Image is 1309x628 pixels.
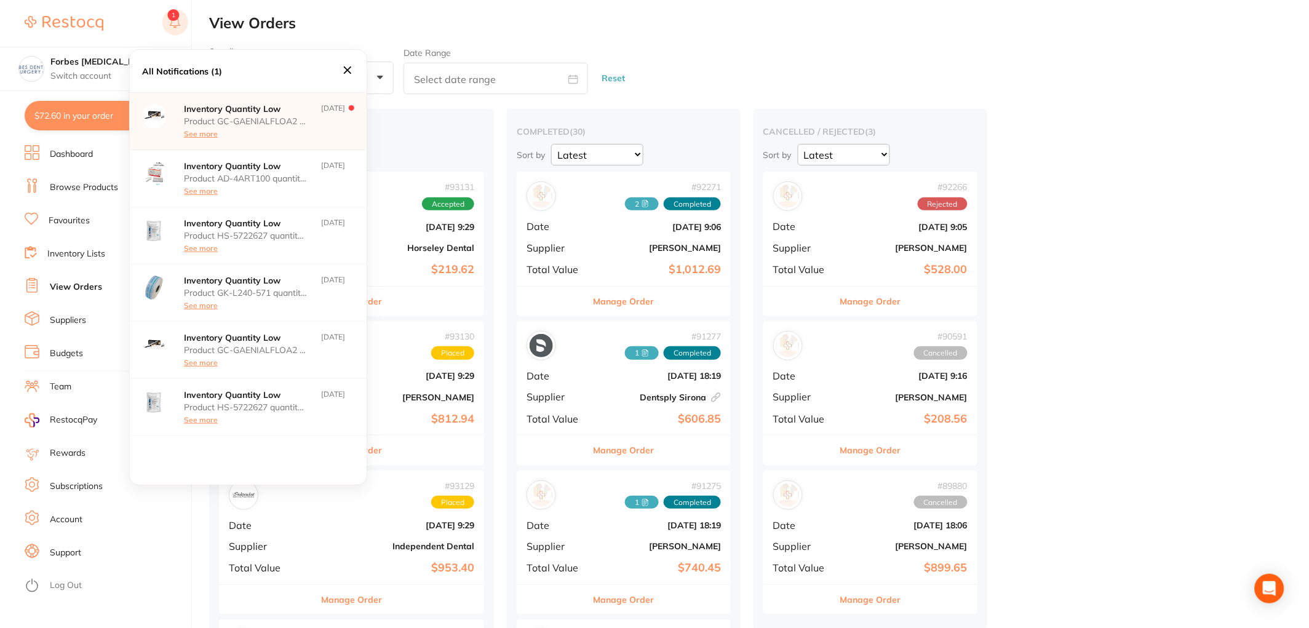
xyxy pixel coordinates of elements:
b: $528.00 [845,263,968,276]
span: # 91275 [625,481,721,491]
b: [DATE] 18:19 [598,520,721,530]
button: Log Out [25,576,188,596]
button: See more [184,244,218,253]
button: Manage Order [840,435,901,465]
span: Supplier [773,242,835,253]
label: Suppliers [209,47,394,57]
b: [PERSON_NAME] [317,392,474,402]
span: # 89880 [914,481,968,491]
span: Supplier [229,541,308,552]
p: All Notifications (1) [142,66,222,76]
b: [DATE] 18:19 [598,371,721,381]
span: Date [773,221,835,232]
span: Cancelled [914,496,968,509]
span: Total Value [773,413,835,424]
span: # 91277 [625,332,721,341]
img: supplier Logo [142,218,167,243]
button: $72.60 in your order [25,101,167,130]
button: See more [184,416,218,424]
span: Date [229,520,308,531]
img: Restocq Logo [25,16,103,31]
b: [DATE] 9:06 [598,222,721,232]
img: RestocqPay [25,413,39,427]
span: Date [527,370,588,381]
a: Support [50,547,81,559]
button: Manage Order [840,287,901,316]
p: Sort by [763,149,792,161]
button: See more [184,187,218,196]
b: [DATE] 18:06 [845,520,968,530]
div: Independent Dental#93129PlacedDate[DATE] 9:29SupplierIndependent DentalTotal Value$953.40Manage O... [219,471,484,615]
span: Total Value [773,264,835,275]
b: [PERSON_NAME] [598,541,721,551]
span: Received [625,197,659,211]
span: Date [527,520,588,531]
a: Suppliers [50,314,86,327]
span: Completed [664,496,721,509]
img: supplier Logo [142,276,167,300]
span: Supplier [773,391,835,402]
a: View Orders [50,281,102,293]
a: Subscriptions [50,480,103,493]
p: Product HS-5722627 quantity on hand has fallen below its minimum inventory threshold. [184,402,307,412]
button: See more [184,301,218,310]
span: # 92271 [625,182,721,192]
p: Product AD-4ART100 quantity on hand has fallen below its minimum inventory threshold. [184,173,307,183]
button: Manage Order [594,435,654,465]
b: [DATE] 9:05 [845,222,968,232]
p: Inventory Quantity Low [184,276,307,285]
img: supplier Logo [142,161,167,186]
a: Team [50,381,71,393]
span: # 90591 [914,332,968,341]
a: Favourites [49,215,90,227]
a: Rewards [50,447,86,459]
img: Adam Dental [776,185,800,208]
button: Reset [598,62,629,95]
h2: completed ( 30 ) [517,126,731,137]
h2: cancelled / rejected ( 3 ) [763,126,977,137]
p: Product GC-GAENIALFLOA2 quantity on hand has fallen below its minimum inventory threshold. [184,345,307,355]
b: [DATE] 9:29 [317,520,474,530]
span: # 93129 [431,481,474,491]
span: Date [773,520,835,531]
h4: Forbes Dental Surgery (DentalTown 6) [50,56,175,68]
span: Completed [664,197,721,211]
span: Placed [431,496,474,509]
button: Manage Order [321,585,382,614]
span: Placed [431,346,474,360]
button: Manage Order [594,585,654,614]
b: [DATE] 9:16 [845,371,968,381]
span: Supplier [527,391,588,402]
b: [PERSON_NAME] [845,392,968,402]
label: Date Range [404,48,451,58]
span: # 93131 [422,182,474,192]
p: [DATE] [321,390,345,424]
b: [DATE] 9:29 [317,371,474,381]
span: Received [625,346,659,360]
span: # 92266 [918,182,968,192]
b: $606.85 [598,413,721,426]
button: Manage Order [840,585,901,614]
p: [DATE] [321,161,345,196]
img: Adam Dental [530,483,553,507]
a: Account [50,514,82,526]
img: Dentsply Sirona [530,334,553,357]
p: Product GK-L240-571 quantity on hand has fallen below its minimum inventory threshold. [184,288,307,298]
span: Cancelled [914,346,968,360]
span: Rejected [918,197,968,211]
p: Switch account [50,70,175,82]
p: Inventory Quantity Low [184,161,307,171]
p: Inventory Quantity Low [184,104,307,114]
p: [DATE] [321,276,345,310]
b: Dentsply Sirona [598,392,721,402]
b: [PERSON_NAME] [845,243,968,253]
a: Log Out [50,579,82,592]
span: # 93130 [431,332,474,341]
b: $812.94 [317,413,474,426]
span: Supplier [773,541,835,552]
img: supplier Logo [142,390,167,415]
b: [PERSON_NAME] [845,541,968,551]
a: Dashboard [50,148,93,161]
p: Inventory Quantity Low [184,218,307,228]
button: See more [184,130,218,138]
